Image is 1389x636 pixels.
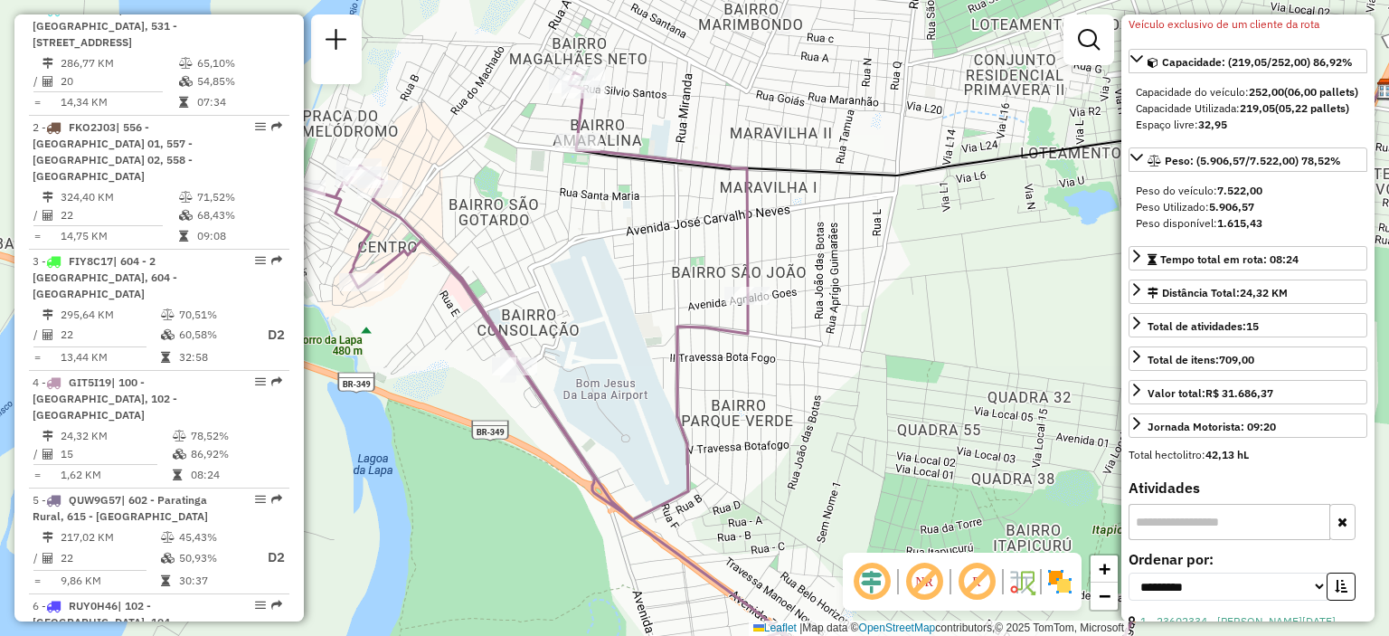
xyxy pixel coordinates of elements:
i: % de utilização da cubagem [179,210,193,221]
span: 3 - [33,254,177,300]
strong: 1.615,43 [1217,216,1262,230]
span: FIY8C17 [69,254,113,268]
span: + [1099,557,1110,580]
td: / [33,324,42,346]
a: 1 - 23602334 - [PERSON_NAME][DATE] [1140,614,1336,628]
span: Total de atividades: [1148,319,1259,333]
td: / [33,206,42,224]
div: Total de itens: [1148,352,1254,368]
i: % de utilização do peso [161,309,175,320]
i: % de utilização da cubagem [161,553,175,564]
i: Distância Total [43,532,53,543]
strong: (06,00 pallets) [1284,85,1358,99]
td: 22 [60,206,178,224]
strong: 7.522,00 [1217,184,1262,197]
span: QUW9G57 [69,493,121,507]
i: Distância Total [43,192,53,203]
i: Tempo total em rota [179,231,188,242]
span: | [799,622,802,634]
td: 07:34 [196,93,282,111]
a: OpenStreetMap [859,622,936,634]
span: Exibir NR [902,560,946,603]
strong: 219,05 [1240,101,1275,115]
p: D2 [252,547,285,568]
td: = [33,227,42,245]
i: % de utilização da cubagem [173,449,186,460]
td: 30:37 [178,572,250,590]
td: 14,75 KM [60,227,178,245]
span: Ocultar deslocamento [850,560,893,603]
td: 78,52% [190,427,281,445]
td: 217,02 KM [60,528,160,546]
td: 08:24 [190,466,281,484]
em: Rota exportada [271,121,282,132]
i: Distância Total [43,309,53,320]
h4: Atividades [1129,479,1367,497]
i: Total de Atividades [43,329,53,340]
div: Peso: (5.906,57/7.522,00) 78,52% [1129,176,1367,239]
td: 1,62 KM [60,466,172,484]
i: Total de Atividades [43,76,53,87]
span: Peso do veículo: [1136,184,1262,197]
td: 32:58 [178,348,250,366]
i: % de utilização do peso [179,58,193,69]
em: Rota exportada [271,376,282,387]
a: Zoom in [1091,555,1118,583]
div: Capacidade Utilizada: [1136,100,1360,117]
img: Fluxo de ruas [1007,567,1036,596]
a: Valor total:R$ 31.686,37 [1129,380,1367,404]
em: Opções [255,494,266,505]
em: Rota exportada [271,255,282,266]
em: Rota exportada [271,494,282,505]
td: 45,43% [178,528,250,546]
i: Tempo total em rota [179,97,188,108]
em: Opções [255,376,266,387]
td: 60,58% [178,324,250,346]
td: / [33,546,42,569]
td: 24,32 KM [60,427,172,445]
span: | 604 - 2 [GEOGRAPHIC_DATA], 604 - [GEOGRAPHIC_DATA] [33,254,177,300]
a: Total de itens:709,00 [1129,346,1367,371]
strong: 32,95 [1198,118,1227,131]
a: Capacidade: (219,05/252,00) 86,92% [1129,49,1367,73]
em: Rota exportada [271,600,282,611]
span: Capacidade: (219,05/252,00) 86,92% [1162,55,1353,69]
i: Tempo total em rota [173,470,182,480]
i: % de utilização do peso [161,532,175,543]
td: 295,64 KM [60,306,160,324]
strong: 42,13 hL [1205,448,1249,461]
span: 2 - [33,120,193,183]
div: Peso disponível: [1136,215,1360,232]
i: Distância Total [43,431,53,441]
i: Tempo total em rota [161,352,170,363]
td: 15 [60,445,172,463]
div: Capacidade do veículo: [1136,84,1360,100]
td: = [33,466,42,484]
strong: (05,22 pallets) [1275,101,1349,115]
em: Opções [255,600,266,611]
span: 1 - [33,3,177,49]
a: Total de atividades:15 [1129,313,1367,337]
td: 14,34 KM [60,93,178,111]
img: Exibir/Ocultar setores [1045,567,1074,596]
span: | 530 - [GEOGRAPHIC_DATA], 531 - [STREET_ADDRESS] [33,3,177,49]
span: − [1099,584,1110,607]
td: 70,51% [178,306,250,324]
td: 65,10% [196,54,282,72]
td: 22 [60,546,160,569]
em: Opções [255,255,266,266]
td: 86,92% [190,445,281,463]
td: 324,40 KM [60,188,178,206]
td: 50,93% [178,546,250,569]
td: 9,86 KM [60,572,160,590]
div: Veículo exclusivo de um cliente da rota [1129,16,1367,33]
div: Total hectolitro: [1129,447,1367,463]
div: Espaço livre: [1136,117,1360,133]
td: 286,77 KM [60,54,178,72]
span: RUY0H46 [69,599,118,612]
strong: 252,00 [1249,85,1284,99]
i: % de utilização da cubagem [179,76,193,87]
td: / [33,72,42,90]
span: FKO2J03 [69,120,116,134]
div: Map data © contributors,© 2025 TomTom, Microsoft [749,621,1129,636]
